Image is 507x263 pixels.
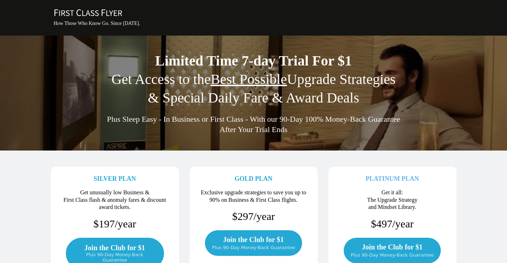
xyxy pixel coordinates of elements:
[351,252,434,258] span: Plus 90-Day Money-Back Guarantee
[223,236,284,244] span: Join the Club for $1
[80,189,149,195] span: Get unusually low Business &
[74,252,156,263] span: Plus 90-Day Money-Back Guarantee
[371,217,414,231] p: $497/year
[148,90,359,106] span: & Special Daily Fare & Award Deals
[107,115,400,123] span: Plus Sleep Easy - In Business or First Class - With our 90-Day 100% Money-Back Guarantee
[232,209,275,223] p: $297/year
[368,204,416,210] span: and Mindset Library.
[54,20,455,27] h3: How Those Who Know Go. Since [DATE].
[155,53,352,69] span: Limited Time 7-day Trial For $1
[63,197,166,210] span: First Class flash & anomaly fares & discount award tickets.
[362,243,423,251] span: Join the Club for $1
[205,230,302,256] a: Join the Club for $1 Plus 90-Day Money-Back Guarantee
[234,175,273,182] strong: GOLD PLAN
[211,71,287,87] u: Best Possible
[84,244,145,252] span: Join the Club for $1
[365,175,419,182] strong: PLATINUM PLAN
[381,189,403,195] span: Get it all:
[111,71,396,87] span: Get Access to the Upgrade Strategies
[367,197,417,203] span: The Upgrade Strategy
[220,125,287,134] span: After Your Trial Ends
[94,175,136,182] strong: SILVER PLAN
[201,189,306,203] span: Exclusive upgrade strategies to save you up to 90% on Business & First Class flights.
[53,217,176,231] p: $197/year
[212,245,295,250] span: Plus 90-Day Money-Back Guarantee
